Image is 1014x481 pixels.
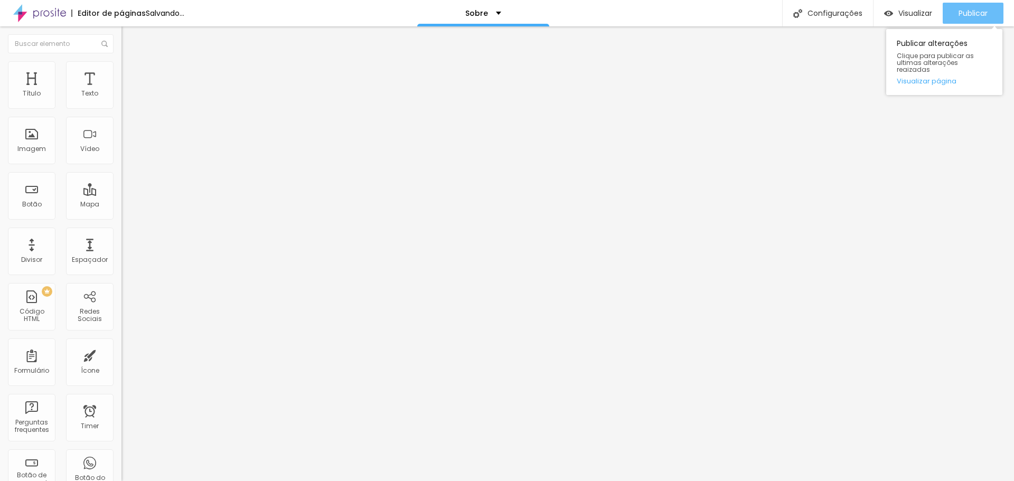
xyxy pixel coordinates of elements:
div: Formulário [14,367,49,374]
button: Visualizar [874,3,943,24]
div: Timer [81,422,99,430]
div: Publicar alterações [886,29,1002,95]
button: Publicar [943,3,1003,24]
div: Editor de páginas [71,10,146,17]
img: Icone [101,41,108,47]
iframe: Editor [121,26,1014,481]
div: Espaçador [72,256,108,263]
div: Divisor [21,256,42,263]
a: Visualizar página [897,78,992,84]
span: Visualizar [898,9,932,17]
div: Salvando... [146,10,184,17]
div: Título [23,90,41,97]
img: view-1.svg [884,9,893,18]
div: Mapa [80,201,99,208]
img: Icone [793,9,802,18]
div: Redes Sociais [69,308,110,323]
div: Texto [81,90,98,97]
input: Buscar elemento [8,34,114,53]
span: Publicar [959,9,988,17]
div: Código HTML [11,308,52,323]
div: Imagem [17,145,46,153]
div: Ícone [81,367,99,374]
div: Perguntas frequentes [11,419,52,434]
span: Clique para publicar as ultimas alterações reaizadas [897,52,992,73]
div: Botão [22,201,42,208]
div: Vídeo [80,145,99,153]
p: Sobre [465,10,488,17]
